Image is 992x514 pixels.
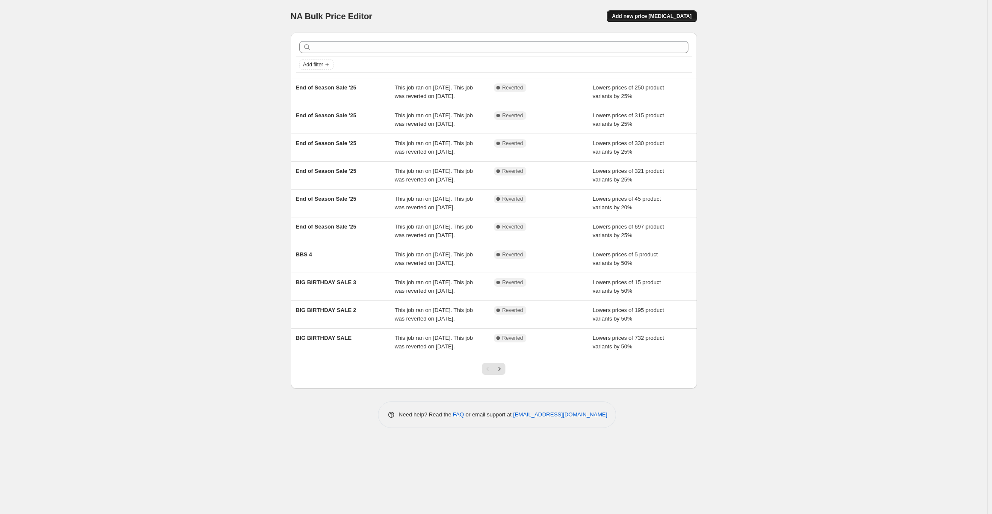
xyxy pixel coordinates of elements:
span: Lowers prices of 45 product variants by 20% [593,196,661,211]
span: Reverted [502,223,523,230]
span: Reverted [502,307,523,314]
span: End of Season Sale '25 [296,112,357,119]
span: Lowers prices of 321 product variants by 25% [593,168,664,183]
button: Add new price [MEDICAL_DATA] [607,10,697,22]
span: End of Season Sale '25 [296,223,357,230]
span: Lowers prices of 315 product variants by 25% [593,112,664,127]
span: Reverted [502,168,523,175]
span: BBS 4 [296,251,312,258]
span: Reverted [502,279,523,286]
span: BIG BIRTHDAY SALE 2 [296,307,357,313]
span: This job ran on [DATE]. This job was reverted on [DATE]. [395,196,473,211]
span: Reverted [502,196,523,202]
a: FAQ [453,411,464,418]
span: End of Season Sale '25 [296,196,357,202]
span: This job ran on [DATE]. This job was reverted on [DATE]. [395,140,473,155]
span: End of Season Sale '25 [296,84,357,91]
span: End of Season Sale '25 [296,140,357,146]
span: Add new price [MEDICAL_DATA] [612,13,691,20]
span: Add filter [303,61,323,68]
a: [EMAIL_ADDRESS][DOMAIN_NAME] [513,411,607,418]
span: Reverted [502,84,523,91]
span: Lowers prices of 5 product variants by 50% [593,251,658,266]
span: Lowers prices of 195 product variants by 50% [593,307,664,322]
span: Need help? Read the [399,411,453,418]
button: Add filter [299,59,334,70]
nav: Pagination [482,363,505,375]
span: BIG BIRTHDAY SALE 3 [296,279,357,285]
span: Reverted [502,251,523,258]
span: Lowers prices of 250 product variants by 25% [593,84,664,99]
span: This job ran on [DATE]. This job was reverted on [DATE]. [395,335,473,350]
span: This job ran on [DATE]. This job was reverted on [DATE]. [395,112,473,127]
span: Lowers prices of 732 product variants by 50% [593,335,664,350]
span: End of Season Sale '25 [296,168,357,174]
span: Lowers prices of 697 product variants by 25% [593,223,664,238]
span: or email support at [464,411,513,418]
span: BIG BIRTHDAY SALE [296,335,352,341]
span: Reverted [502,140,523,147]
span: This job ran on [DATE]. This job was reverted on [DATE]. [395,84,473,99]
span: This job ran on [DATE]. This job was reverted on [DATE]. [395,168,473,183]
span: Reverted [502,112,523,119]
button: Next [493,363,505,375]
span: This job ran on [DATE]. This job was reverted on [DATE]. [395,223,473,238]
span: Lowers prices of 15 product variants by 50% [593,279,661,294]
span: NA Bulk Price Editor [291,12,372,21]
span: Lowers prices of 330 product variants by 25% [593,140,664,155]
span: This job ran on [DATE]. This job was reverted on [DATE]. [395,251,473,266]
span: Reverted [502,335,523,342]
span: This job ran on [DATE]. This job was reverted on [DATE]. [395,307,473,322]
span: This job ran on [DATE]. This job was reverted on [DATE]. [395,279,473,294]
